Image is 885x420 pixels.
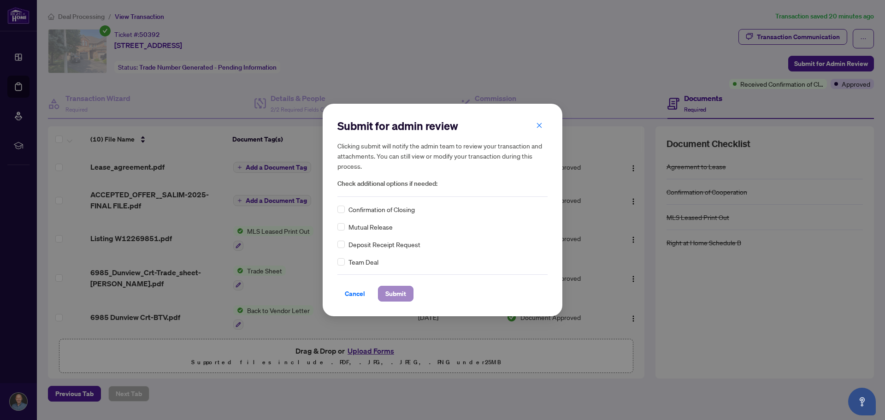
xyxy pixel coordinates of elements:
span: Mutual Release [348,222,393,232]
span: Cancel [345,286,365,301]
button: Cancel [337,286,372,302]
span: Deposit Receipt Request [348,239,420,249]
span: Check additional options if needed: [337,178,548,189]
button: Submit [378,286,413,302]
span: Team Deal [348,257,378,267]
h5: Clicking submit will notify the admin team to review your transaction and attachments. You can st... [337,141,548,171]
span: Submit [385,286,406,301]
button: Open asap [848,388,876,415]
h2: Submit for admin review [337,118,548,133]
span: Confirmation of Closing [348,204,415,214]
span: close [536,122,543,129]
